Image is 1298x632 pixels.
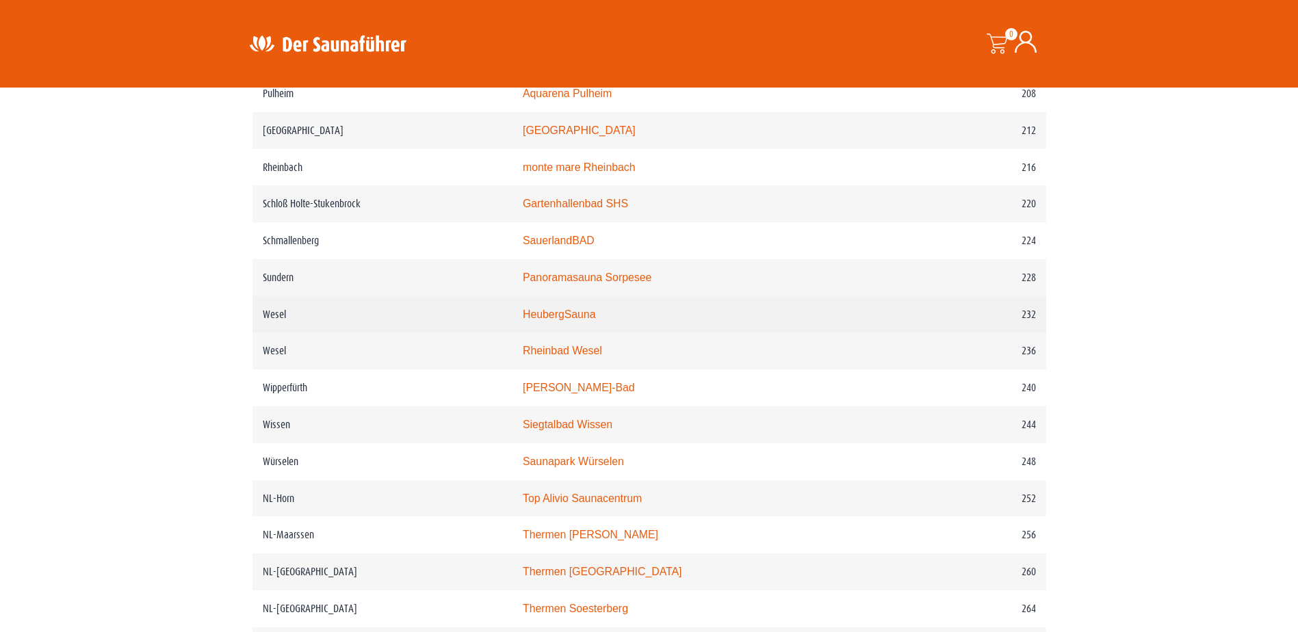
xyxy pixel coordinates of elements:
[252,553,512,590] td: NL-[GEOGRAPHIC_DATA]
[523,566,682,577] a: Thermen [GEOGRAPHIC_DATA]
[252,443,512,480] td: Würselen
[252,590,512,627] td: NL-[GEOGRAPHIC_DATA]
[523,419,612,430] a: Siegtalbad Wissen
[523,345,602,356] a: Rheinbad Wesel
[252,75,512,112] td: Pulheim
[252,480,512,517] td: NL-Horn
[523,161,636,173] a: monte mare Rheinbach
[523,382,635,393] a: [PERSON_NAME]-Bad
[523,198,628,209] a: Gartenhallenbad SHS
[903,185,1046,222] td: 220
[523,88,612,99] a: Aquarena Pulheim
[903,296,1046,333] td: 232
[903,222,1046,259] td: 224
[903,480,1046,517] td: 252
[252,149,512,186] td: Rheinbach
[523,603,628,614] a: Thermen Soesterberg
[523,529,658,540] a: Thermen [PERSON_NAME]
[252,222,512,259] td: Schmallenberg
[252,516,512,553] td: NL-Maarssen
[903,112,1046,149] td: 212
[903,443,1046,480] td: 248
[903,332,1046,369] td: 236
[903,259,1046,296] td: 228
[252,332,512,369] td: Wesel
[252,112,512,149] td: [GEOGRAPHIC_DATA]
[252,406,512,443] td: Wissen
[523,235,595,246] a: SauerlandBAD
[903,553,1046,590] td: 260
[903,590,1046,627] td: 264
[523,308,596,320] a: HeubergSauna
[252,259,512,296] td: Sundern
[903,406,1046,443] td: 244
[903,75,1046,112] td: 208
[903,149,1046,186] td: 216
[523,456,624,467] a: Saunapark Würselen
[252,185,512,222] td: Schloß Holte-Stukenbrock
[523,124,636,136] a: [GEOGRAPHIC_DATA]
[903,516,1046,553] td: 256
[252,296,512,333] td: Wesel
[523,492,642,504] a: Top Alivio Saunacentrum
[252,369,512,406] td: Wipperfürth
[903,369,1046,406] td: 240
[1005,28,1017,40] span: 0
[523,272,651,283] a: Panoramasauna Sorpesee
